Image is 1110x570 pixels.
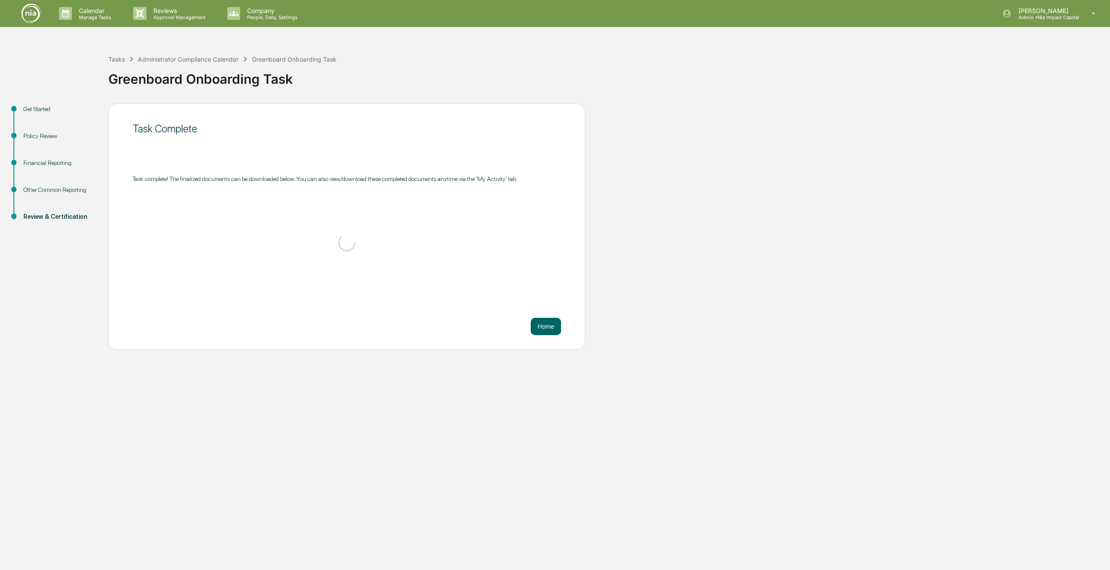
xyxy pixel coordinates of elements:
button: Home [531,318,561,335]
div: Get Started [23,105,95,114]
div: Review & Certification [23,212,95,221]
div: Greenboard Onboarding Task [108,64,1106,87]
div: Tasks [108,56,125,63]
div: Financial Reporting [23,158,95,168]
p: Calendar [72,7,116,14]
div: Other Common Reporting [23,185,95,194]
img: logo [21,3,42,24]
p: Approval Management [147,14,210,20]
div: Task Complete [133,122,561,135]
p: Company [240,7,302,14]
p: People, Data, Settings [240,14,302,20]
p: [PERSON_NAME] [1012,7,1079,14]
div: Administrator Compliance Calendar [138,56,238,63]
p: Admin • Nia Impact Capital [1012,14,1079,20]
p: Reviews [147,7,210,14]
div: Greenboard Onboarding Task [252,56,336,63]
div: Policy Review [23,132,95,141]
div: Task complete! The finalized documents can be downloaded below. You can also view/download these ... [133,175,561,182]
p: Manage Tasks [72,14,116,20]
